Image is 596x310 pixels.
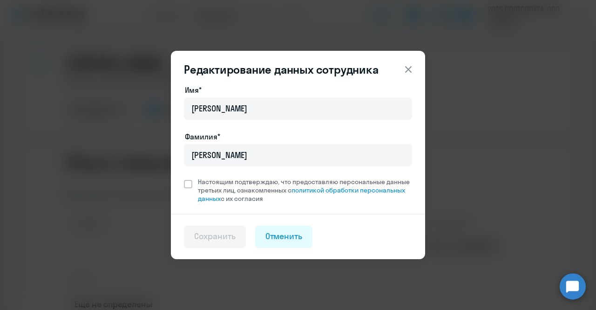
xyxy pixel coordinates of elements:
[198,186,405,203] a: политикой обработки персональных данных
[185,131,220,142] label: Фамилия*
[184,226,246,248] button: Сохранить
[171,62,425,77] header: Редактирование данных сотрудника
[198,178,412,203] span: Настоящим подтверждаю, что предоставляю персональные данные третьих лиц, ознакомленных с с их сог...
[194,230,236,242] div: Сохранить
[255,226,313,248] button: Отменить
[265,230,303,242] div: Отменить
